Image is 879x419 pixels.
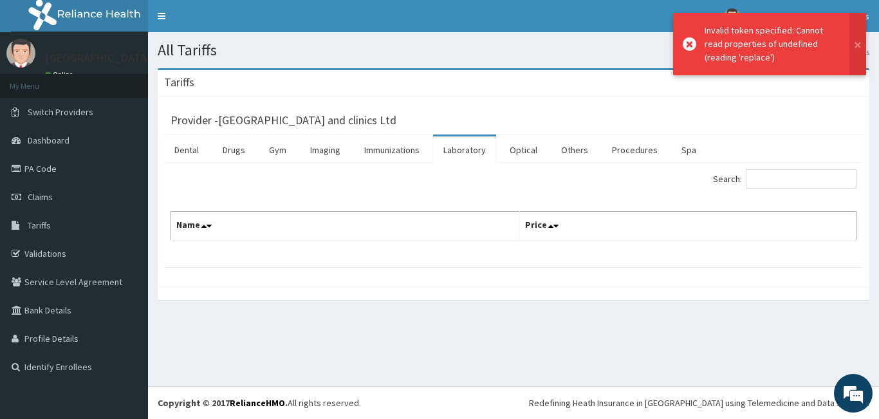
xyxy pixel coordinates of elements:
div: Invalid token specified: Cannot read properties of undefined (reading 'replace') [705,24,837,64]
h1: All Tariffs [158,42,869,59]
img: d_794563401_company_1708531726252_794563401 [24,64,52,97]
a: Drugs [212,136,255,163]
footer: All rights reserved. [148,386,879,419]
span: Tariffs [28,219,51,231]
span: [GEOGRAPHIC_DATA] And Clinics [748,10,869,22]
a: Online [45,70,76,79]
div: Redefining Heath Insurance in [GEOGRAPHIC_DATA] using Telemedicine and Data Science! [529,396,869,409]
th: Price [520,212,856,241]
a: Gym [259,136,297,163]
p: [GEOGRAPHIC_DATA] And Clinics [45,52,208,64]
a: Procedures [602,136,668,163]
a: Imaging [300,136,351,163]
a: Optical [499,136,548,163]
img: User Image [724,8,740,24]
textarea: Type your message and hit 'Enter' [6,281,245,326]
span: We're online! [75,127,178,257]
label: Search: [713,169,856,189]
span: Switch Providers [28,106,93,118]
a: Others [551,136,598,163]
strong: Copyright © 2017 . [158,397,288,409]
span: Dashboard [28,135,69,146]
div: Minimize live chat window [211,6,242,37]
img: User Image [6,39,35,68]
span: Claims [28,191,53,203]
a: Dental [164,136,209,163]
div: Chat with us now [67,72,216,89]
a: RelianceHMO [230,397,285,409]
a: Laboratory [433,136,496,163]
a: Spa [671,136,707,163]
h3: Tariffs [164,77,194,88]
input: Search: [746,169,856,189]
th: Name [171,212,520,241]
h3: Provider - [GEOGRAPHIC_DATA] and clinics Ltd [171,115,396,126]
a: Immunizations [354,136,430,163]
